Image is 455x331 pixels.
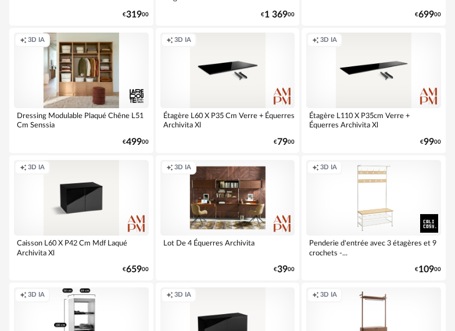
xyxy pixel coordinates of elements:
div: Étagère L110 X P35cm Verre + Équerres Archivita Xl [306,108,441,131]
div: € 00 [123,11,149,19]
a: Creation icon 3D IA Étagère L110 X P35cm Verre + Équerres Archivita Xl €9900 [302,28,446,153]
div: € 00 [415,266,441,273]
span: Creation icon [166,163,173,172]
div: Lot De 4 Équerres Archivita [160,236,295,259]
span: 109 [418,266,434,273]
div: Caisson L60 X P42 Cm Mdf Laqué Archivita Xl [14,236,149,259]
div: € 00 [415,11,441,19]
span: 3D IA [28,163,45,172]
span: 319 [126,11,142,19]
span: 3D IA [174,163,191,172]
span: 3D IA [174,36,191,45]
a: Creation icon 3D IA Caisson L60 X P42 Cm Mdf Laqué Archivita Xl €65900 [9,155,153,280]
span: 3D IA [320,36,337,45]
span: Creation icon [20,291,27,300]
span: 3D IA [320,291,337,300]
a: Creation icon 3D IA Penderie d'entrée avec 3 étagères et 9 crochets -... €10900 [302,155,446,280]
span: 39 [277,266,288,273]
a: Creation icon 3D IA Étagère L60 X P35 Cm Verre + Équerres Archivita Xl €7900 [156,28,300,153]
span: Creation icon [166,36,173,45]
span: 1 369 [264,11,288,19]
div: Dressing Modulable Plaqué Chêne L51 Cm Senssia [14,108,149,131]
span: 99 [424,138,434,146]
div: € 00 [274,266,295,273]
span: Creation icon [20,163,27,172]
span: Creation icon [312,36,319,45]
span: 499 [126,138,142,146]
div: € 00 [123,266,149,273]
span: 3D IA [28,36,45,45]
span: 3D IA [320,163,337,172]
span: 3D IA [28,291,45,300]
div: € 00 [420,138,441,146]
div: Étagère L60 X P35 Cm Verre + Équerres Archivita Xl [160,108,295,131]
div: Penderie d'entrée avec 3 étagères et 9 crochets -... [306,236,441,259]
div: € 00 [274,138,295,146]
a: Creation icon 3D IA Lot De 4 Équerres Archivita €3900 [156,155,300,280]
div: € 00 [123,138,149,146]
span: 659 [126,266,142,273]
div: € 00 [261,11,295,19]
span: Creation icon [166,291,173,300]
span: Creation icon [312,163,319,172]
span: 79 [277,138,288,146]
span: Creation icon [20,36,27,45]
span: Creation icon [312,291,319,300]
span: 699 [418,11,434,19]
span: 3D IA [174,291,191,300]
a: Creation icon 3D IA Dressing Modulable Plaqué Chêne L51 Cm Senssia €49900 [9,28,153,153]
